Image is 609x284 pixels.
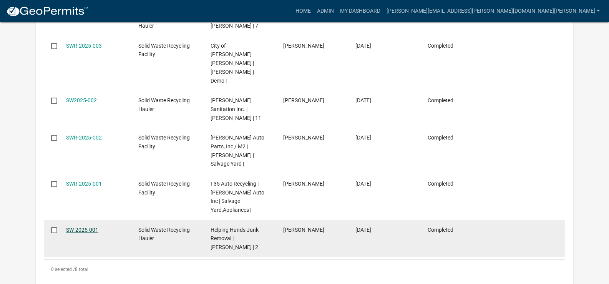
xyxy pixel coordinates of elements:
span: 01/28/2025 [355,43,371,49]
span: Completed [428,181,453,187]
span: LJP Waste Solutions | Jesse Samuelson | 7 [211,14,262,29]
a: SWR-2025-003 [66,43,102,49]
span: 01/17/2025 [355,181,371,187]
span: Mark Goskeson [283,135,324,141]
span: I-35 Auto Recycling | Timm's Auto Inc | Salvage Yard,Appliances | [211,181,264,213]
span: Solid Waste Recycling Facility [138,135,190,149]
a: [PERSON_NAME][EMAIL_ADDRESS][PERSON_NAME][DOMAIN_NAME][PERSON_NAME] [383,4,603,18]
span: Solid Waste Recycling Facility [138,181,190,196]
span: Thompson Sanitation Inc. | Frank Thompson | 11 [211,97,261,121]
span: 0 selected / [51,267,75,272]
span: 01/28/2025 [355,97,371,103]
span: Completed [428,43,453,49]
a: SW2025-002 [66,97,97,103]
span: Mark Goskeson [283,227,324,233]
a: SW-2025-001 [66,227,98,233]
span: Completed [428,135,453,141]
span: City of Albert Lea | Steve Jahnke | Demo | [211,43,254,84]
a: SWR-2025-001 [66,181,102,187]
span: Completed [428,227,453,233]
span: 01/10/2025 [355,227,371,233]
span: Mark Goskeson [283,43,324,49]
span: Solid Waste Recycling Hauler [138,227,190,242]
span: Solid Waste Recycling Hauler [138,97,190,112]
div: 8 total [44,260,565,279]
span: Completed [428,97,453,103]
a: Admin [314,4,337,18]
a: SWR-2025-002 [66,135,102,141]
span: Solid Waste Recycling Hauler [138,14,190,29]
a: Home [292,4,314,18]
span: Mark Goskeson [283,97,324,103]
span: Misgen Auto Parts, Inc / M2 | James Misgen | Salvage Yard | [211,135,264,167]
span: Solid Waste Recycling Facility [138,43,190,58]
span: 01/28/2025 [355,135,371,141]
span: Mark Goskeson [283,181,324,187]
a: My Dashboard [337,4,383,18]
span: Helping Hands Junk Removal | Mark Muilenburg | 2 [211,227,259,251]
